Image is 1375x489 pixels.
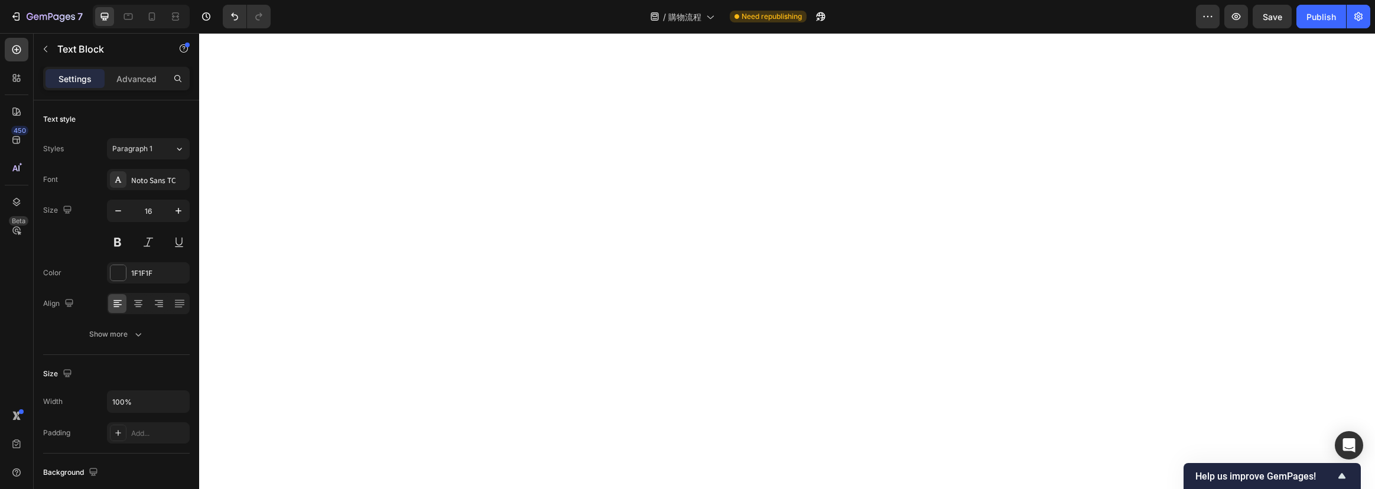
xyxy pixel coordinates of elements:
div: Color [43,268,61,278]
span: Need republishing [742,11,802,22]
iframe: Design area [199,33,1375,489]
div: Add... [131,428,187,439]
span: Help us improve GemPages! [1195,471,1335,482]
span: Paragraph 1 [112,144,152,154]
button: Paragraph 1 [107,138,190,159]
div: Size [43,366,74,382]
div: Undo/Redo [223,5,271,28]
div: Width [43,396,63,407]
button: Publish [1296,5,1346,28]
button: Save [1253,5,1292,28]
div: Publish [1306,11,1336,23]
span: Save [1263,12,1282,22]
p: Text Block [57,42,158,56]
div: Show more [89,328,144,340]
div: Size [43,203,74,219]
input: Auto [108,391,189,412]
div: Align [43,296,76,312]
p: Advanced [116,73,157,85]
p: 7 [77,9,83,24]
button: Show survey - Help us improve GemPages! [1195,469,1349,483]
div: Open Intercom Messenger [1335,431,1363,459]
div: 450 [11,126,28,135]
div: Beta [9,216,28,226]
div: 1F1F1F [131,268,187,279]
button: 7 [5,5,88,28]
div: Font [43,174,58,185]
div: Noto Sans TC [131,175,187,185]
div: Padding [43,428,70,438]
p: Settings [58,73,92,85]
div: Text style [43,114,76,125]
div: Background [43,465,100,481]
span: / [663,11,666,23]
span: 購物流程 [668,11,701,23]
button: Show more [43,324,190,345]
div: Styles [43,144,64,154]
